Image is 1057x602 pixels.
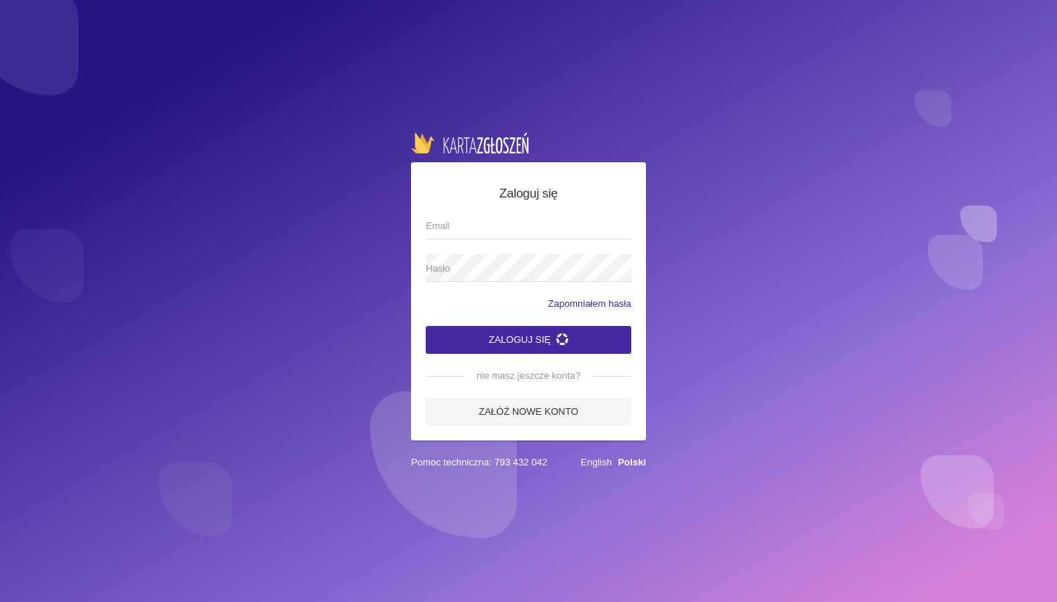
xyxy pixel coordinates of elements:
[426,219,617,233] span: Email
[426,254,631,282] input: Hasło
[426,398,631,426] a: Załóż nowe konto
[426,261,617,276] span: Hasło
[465,369,592,383] span: nie masz jeszcze konta?
[581,457,612,468] a: English
[411,132,528,153] img: logo-karta.png
[548,297,631,311] a: Zapomniałem hasła
[426,326,631,354] button: Zaloguj się
[426,211,631,239] input: Email
[411,455,548,470] span: Pomoc techniczna: 793 432 042
[426,184,631,203] h5: Zaloguj się
[618,457,646,468] a: Polski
